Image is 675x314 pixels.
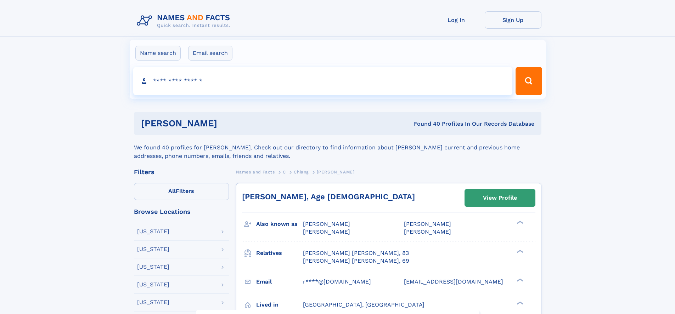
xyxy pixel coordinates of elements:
[515,220,524,225] div: ❯
[515,249,524,253] div: ❯
[515,301,524,305] div: ❯
[256,299,303,311] h3: Lived in
[294,167,309,176] a: Chiang
[516,67,542,95] button: Search Button
[134,169,229,175] div: Filters
[242,192,415,201] a: [PERSON_NAME], Age [DEMOGRAPHIC_DATA]
[303,221,350,227] span: [PERSON_NAME]
[168,188,176,194] span: All
[256,247,303,259] h3: Relatives
[303,228,350,235] span: [PERSON_NAME]
[134,135,541,160] div: We found 40 profiles for [PERSON_NAME]. Check out our directory to find information about [PERSON...
[485,11,541,29] a: Sign Up
[404,278,503,285] span: [EMAIL_ADDRESS][DOMAIN_NAME]
[283,170,286,175] span: C
[135,46,181,61] label: Name search
[133,67,513,95] input: search input
[404,228,451,235] span: [PERSON_NAME]
[134,183,229,200] label: Filters
[303,301,424,308] span: [GEOGRAPHIC_DATA], [GEOGRAPHIC_DATA]
[294,170,309,175] span: Chiang
[465,189,535,206] a: View Profile
[137,246,169,252] div: [US_STATE]
[137,264,169,270] div: [US_STATE]
[137,299,169,305] div: [US_STATE]
[283,167,286,176] a: C
[256,218,303,230] h3: Also known as
[428,11,485,29] a: Log In
[483,190,517,206] div: View Profile
[315,120,534,128] div: Found 40 Profiles In Our Records Database
[404,221,451,227] span: [PERSON_NAME]
[134,209,229,215] div: Browse Locations
[137,229,169,234] div: [US_STATE]
[236,167,275,176] a: Names and Facts
[515,278,524,282] div: ❯
[134,11,236,30] img: Logo Names and Facts
[141,119,316,128] h1: [PERSON_NAME]
[256,276,303,288] h3: Email
[317,170,355,175] span: [PERSON_NAME]
[303,257,409,265] a: [PERSON_NAME] [PERSON_NAME], 69
[188,46,232,61] label: Email search
[303,249,409,257] a: [PERSON_NAME] [PERSON_NAME], 83
[137,282,169,287] div: [US_STATE]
